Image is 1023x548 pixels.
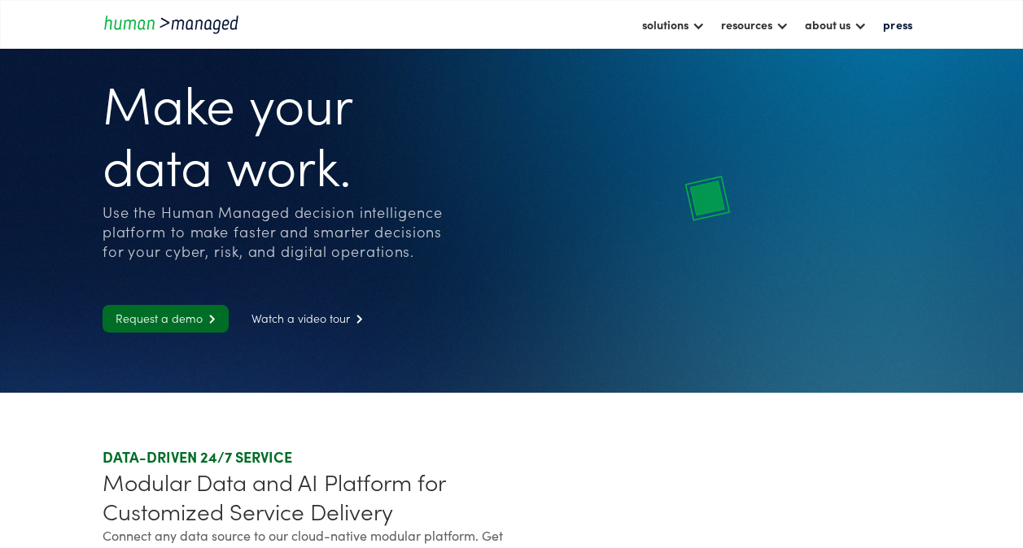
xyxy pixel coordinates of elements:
a: Request a demo [103,305,229,333]
a: press [875,11,920,38]
span:  [203,314,216,324]
div: solutions [642,15,689,34]
div: DATA-DRIVEN 24/7 SERVICE [103,447,505,467]
h1: Make your data work. [103,71,454,194]
div: resources [713,11,797,38]
div: Use the Human Managed decision intelligence platform to make faster and smarter decisions for you... [103,202,454,261]
a: home [103,13,249,35]
div: Modular Data and AI Platform for Customized Service Delivery [103,467,505,525]
div: solutions [634,11,713,38]
span:  [350,314,363,324]
a: Watch a video tour [238,305,376,333]
div: about us [797,11,875,38]
div: about us [805,15,850,34]
div: resources [721,15,772,34]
